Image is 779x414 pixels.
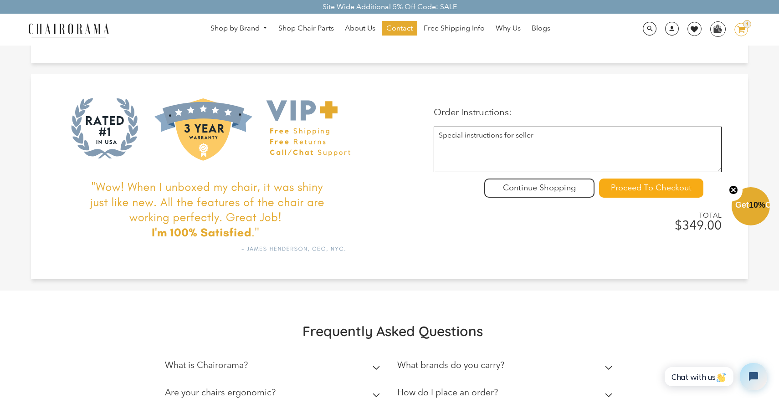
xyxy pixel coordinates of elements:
a: Blogs [527,21,555,36]
h2: Frequently Asked Questions [165,322,620,340]
summary: What brands do you carry? [397,353,616,381]
span: $349.00 [675,218,722,233]
img: WhatsApp_Image_2024-07-12_at_16.23.01.webp [711,22,725,36]
span: About Us [345,24,375,33]
div: 1 [743,20,751,28]
span: Blogs [532,24,550,33]
span: Free Shipping Info [424,24,485,33]
iframe: Tidio Chat [655,355,775,398]
span: Contact [386,24,413,33]
div: Get10%OffClose teaser [732,188,770,226]
summary: Are your chairs ergonomic? [165,381,384,409]
h2: How do I place an order? [397,387,498,398]
summary: How do I place an order? [397,381,616,409]
span: TOTAL [670,211,722,220]
a: Free Shipping Info [419,21,489,36]
h2: Are your chairs ergonomic? [165,387,276,398]
input: Proceed To Checkout [599,179,703,198]
a: Shop Chair Parts [274,21,338,36]
span: Shop Chair Parts [278,24,334,33]
nav: DesktopNavigation [153,21,608,38]
summary: What is Chairorama? [165,353,384,381]
a: 1 [728,23,748,36]
a: Contact [382,21,417,36]
p: Order Instructions: [434,107,722,118]
span: 10% [749,200,765,210]
span: Why Us [496,24,521,33]
a: Why Us [491,21,525,36]
h2: What is Chairorama? [165,360,248,370]
h2: What brands do you carry? [397,360,504,370]
img: chairorama [23,22,114,38]
div: Continue Shopping [484,179,594,198]
button: Close teaser [724,180,743,201]
a: Shop by Brand [206,21,272,36]
span: Get Off [735,200,777,210]
a: About Us [340,21,380,36]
